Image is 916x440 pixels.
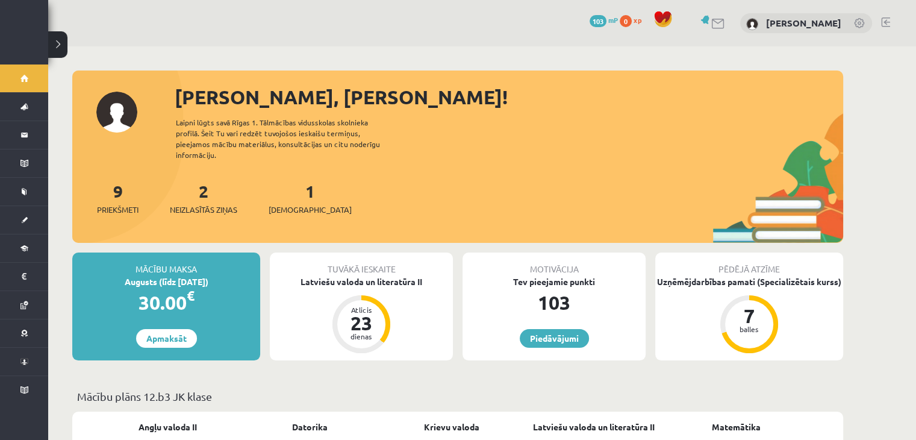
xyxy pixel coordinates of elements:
[97,180,139,216] a: 9Priekšmeti
[655,275,843,288] div: Uzņēmējdarbības pamati (Specializētais kurss)
[170,204,237,216] span: Neizlasītās ziņas
[655,253,843,275] div: Pēdējā atzīme
[269,204,352,216] span: [DEMOGRAPHIC_DATA]
[136,329,197,348] a: Apmaksāt
[746,18,758,30] img: Roberts Pūliņš
[520,329,589,348] a: Piedāvājumi
[176,117,401,160] div: Laipni lūgts savā Rīgas 1. Tālmācības vidusskolas skolnieka profilā. Šeit Tu vari redzēt tuvojošo...
[170,180,237,216] a: 2Neizlasītās ziņas
[712,421,761,433] a: Matemātika
[343,313,379,333] div: 23
[590,15,606,27] span: 103
[608,15,618,25] span: mP
[463,288,646,317] div: 103
[533,421,655,433] a: Latviešu valoda un literatūra II
[731,325,767,333] div: balles
[424,421,479,433] a: Krievu valoda
[463,275,646,288] div: Tev pieejamie punkti
[620,15,647,25] a: 0 xp
[270,253,453,275] div: Tuvākā ieskaite
[343,333,379,340] div: dienas
[766,17,841,29] a: [PERSON_NAME]
[77,388,838,404] p: Mācību plāns 12.b3 JK klase
[343,306,379,313] div: Atlicis
[731,306,767,325] div: 7
[139,421,197,433] a: Angļu valoda II
[634,15,641,25] span: xp
[463,253,646,275] div: Motivācija
[13,21,48,51] a: Rīgas 1. Tālmācības vidusskola
[655,275,843,355] a: Uzņēmējdarbības pamati (Specializētais kurss) 7 balles
[72,288,260,317] div: 30.00
[72,275,260,288] div: Augusts (līdz [DATE])
[97,204,139,216] span: Priekšmeti
[620,15,632,27] span: 0
[270,275,453,288] div: Latviešu valoda un literatūra II
[175,83,843,112] div: [PERSON_NAME], [PERSON_NAME]!
[72,253,260,275] div: Mācību maksa
[270,275,453,355] a: Latviešu valoda un literatūra II Atlicis 23 dienas
[269,180,352,216] a: 1[DEMOGRAPHIC_DATA]
[187,287,195,304] span: €
[292,421,328,433] a: Datorika
[590,15,618,25] a: 103 mP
